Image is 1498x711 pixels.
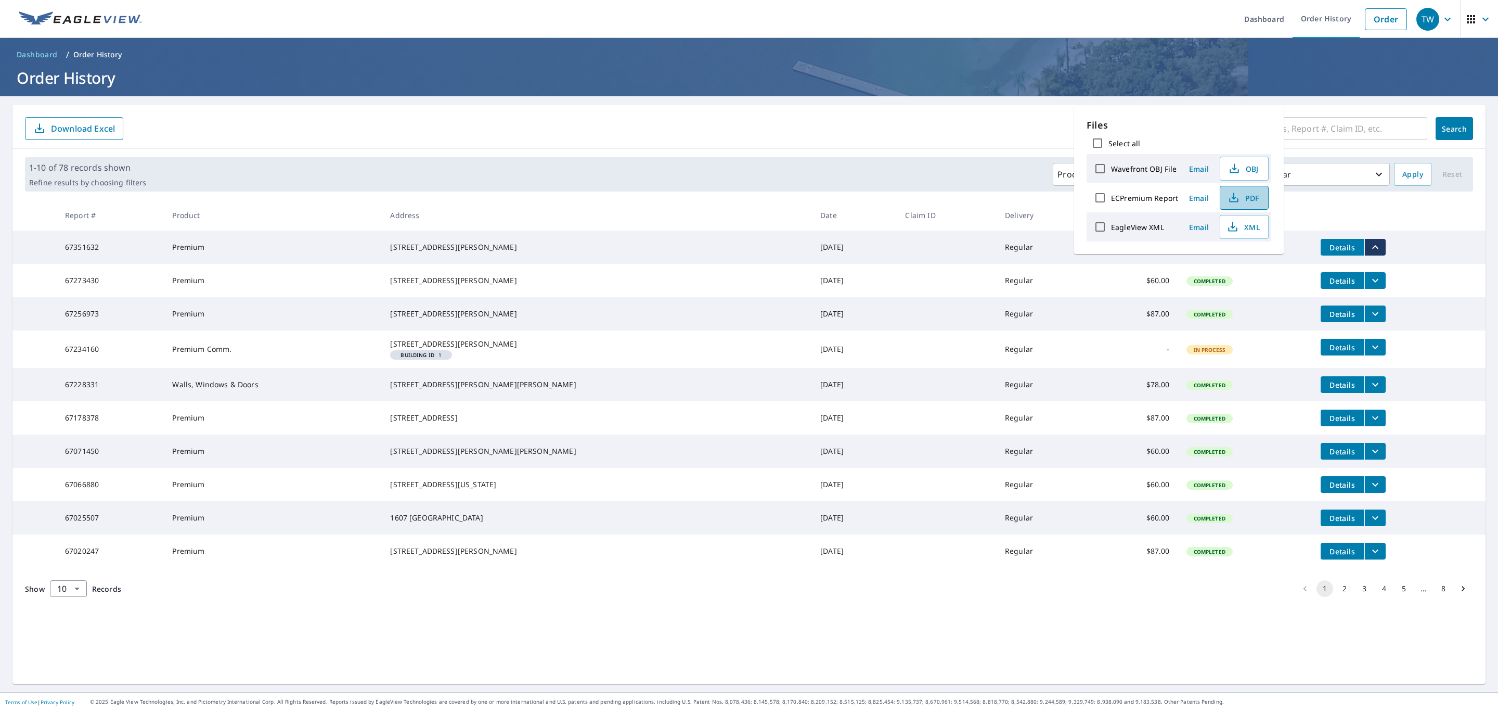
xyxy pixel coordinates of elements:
[1220,215,1269,239] button: XML
[1093,368,1178,401] td: $78.00
[997,468,1093,501] td: Regular
[1108,138,1140,148] label: Select all
[1255,114,1427,143] input: Address, Report #, Claim ID, etc.
[1402,168,1423,181] span: Apply
[50,574,87,603] div: 10
[1187,515,1232,522] span: Completed
[164,435,382,468] td: Premium
[997,200,1093,231] th: Delivery
[73,49,122,60] p: Order History
[812,200,897,231] th: Date
[1053,163,1113,186] button: Products
[997,501,1093,535] td: Regular
[997,535,1093,568] td: Regular
[1364,410,1386,426] button: filesDropdownBtn-67178378
[12,67,1486,88] h1: Order History
[1336,580,1353,597] button: Go to page 2
[1057,168,1094,181] p: Products
[1321,410,1364,426] button: detailsBtn-67178378
[1111,164,1177,174] label: Wavefront OBJ File
[1220,157,1269,181] button: OBJ
[1187,382,1232,389] span: Completed
[1364,339,1386,355] button: filesDropdownBtn-67234160
[19,11,141,27] img: EV Logo
[1376,580,1392,597] button: Go to page 4
[92,584,121,594] span: Records
[1321,376,1364,393] button: detailsBtn-67228331
[812,468,897,501] td: [DATE]
[390,413,804,423] div: [STREET_ADDRESS]
[41,699,74,706] a: Privacy Policy
[1364,543,1386,560] button: filesDropdownBtn-67020247
[57,535,164,568] td: 67020247
[812,297,897,331] td: [DATE]
[1327,243,1358,252] span: Details
[50,580,87,597] div: Show 10 records
[57,297,164,331] td: 67256973
[1364,239,1386,256] button: filesDropdownBtn-67351632
[57,401,164,435] td: 67178378
[1327,309,1358,319] span: Details
[5,699,37,706] a: Terms of Use
[390,546,804,556] div: [STREET_ADDRESS][PERSON_NAME]
[1327,547,1358,556] span: Details
[90,698,1493,706] p: © 2025 Eagle View Technologies, Inc. and Pictometry International Corp. All Rights Reserved. Repo...
[1186,164,1211,174] span: Email
[1187,448,1232,455] span: Completed
[1327,276,1358,286] span: Details
[1321,510,1364,526] button: detailsBtn-67025507
[29,161,146,174] p: 1-10 of 78 records shown
[390,379,804,390] div: [STREET_ADDRESS][PERSON_NAME][PERSON_NAME]
[1187,311,1232,318] span: Completed
[1182,219,1216,235] button: Email
[1111,222,1164,232] label: EagleView XML
[57,331,164,368] td: 67234160
[1093,501,1178,535] td: $60.00
[1093,535,1178,568] td: $87.00
[1226,221,1260,233] span: XML
[1327,413,1358,423] span: Details
[1186,193,1211,203] span: Email
[390,479,804,490] div: [STREET_ADDRESS][US_STATE]
[812,331,897,368] td: [DATE]
[57,501,164,535] td: 67025507
[390,309,804,319] div: [STREET_ADDRESS][PERSON_NAME]
[1364,476,1386,493] button: filesDropdownBtn-67066880
[164,297,382,331] td: Premium
[390,275,804,286] div: [STREET_ADDRESS][PERSON_NAME]
[1327,513,1358,523] span: Details
[1111,193,1178,203] label: ECPremium Report
[164,535,382,568] td: Premium
[382,200,812,231] th: Address
[29,178,146,187] p: Refine results by choosing filters
[1394,163,1431,186] button: Apply
[1327,380,1358,390] span: Details
[401,352,434,358] em: Building ID
[1093,264,1178,297] td: $60.00
[1316,580,1333,597] button: page 1
[1187,277,1232,285] span: Completed
[25,584,45,594] span: Show
[1321,543,1364,560] button: detailsBtn-67020247
[1321,339,1364,355] button: detailsBtn-67234160
[1234,163,1390,186] button: Last year
[390,339,804,349] div: [STREET_ADDRESS][PERSON_NAME]
[1416,8,1439,31] div: TW
[1321,272,1364,289] button: detailsBtn-67273430
[1364,443,1386,460] button: filesDropdownBtn-67071450
[57,368,164,401] td: 67228331
[1187,548,1232,555] span: Completed
[164,468,382,501] td: Premium
[25,117,123,140] button: Download Excel
[997,368,1093,401] td: Regular
[12,46,62,63] a: Dashboard
[1093,468,1178,501] td: $60.00
[1220,186,1269,210] button: PDF
[57,200,164,231] th: Report #
[164,368,382,401] td: Walls, Windows & Doors
[997,331,1093,368] td: Regular
[1226,162,1260,175] span: OBJ
[1187,415,1232,422] span: Completed
[1364,306,1386,322] button: filesDropdownBtn-67256973
[164,331,382,368] td: Premium Comm.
